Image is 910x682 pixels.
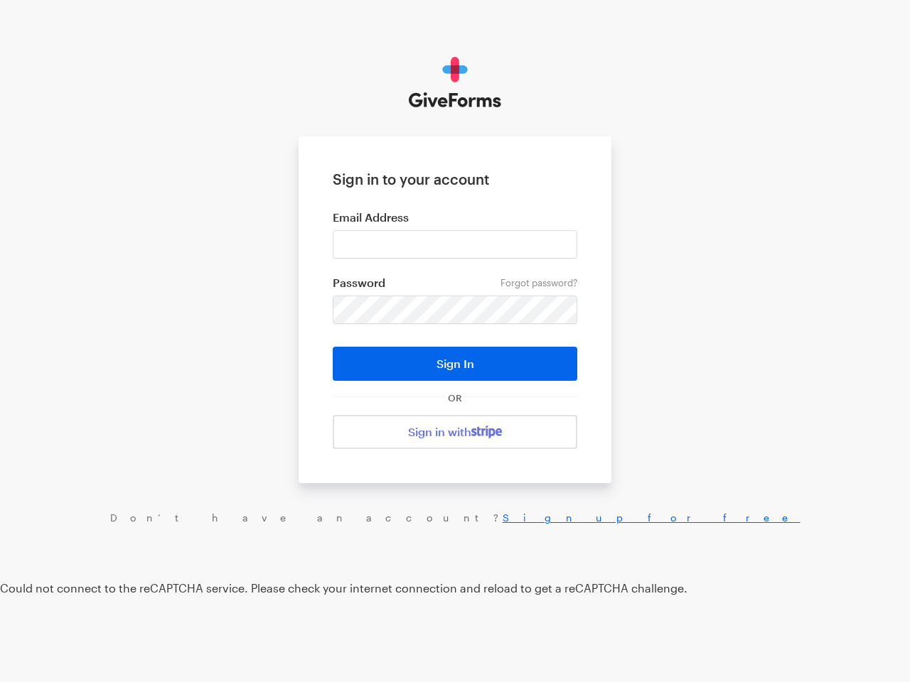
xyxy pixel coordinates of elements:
[14,511,896,524] div: Don’t have an account?
[409,57,502,108] img: GiveForms
[333,415,577,449] a: Sign in with
[333,210,577,224] label: Email Address
[333,276,577,290] label: Password
[333,170,577,188] h1: Sign in to your account
[503,511,801,524] a: Sign up for free
[445,392,465,404] span: OR
[471,426,502,438] img: stripe-07469f1003232ad58a8838275b02f7af1ac9ba95304e10fa954b414cd571f63b.svg
[333,347,577,381] button: Sign In
[500,277,577,288] a: Forgot password?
